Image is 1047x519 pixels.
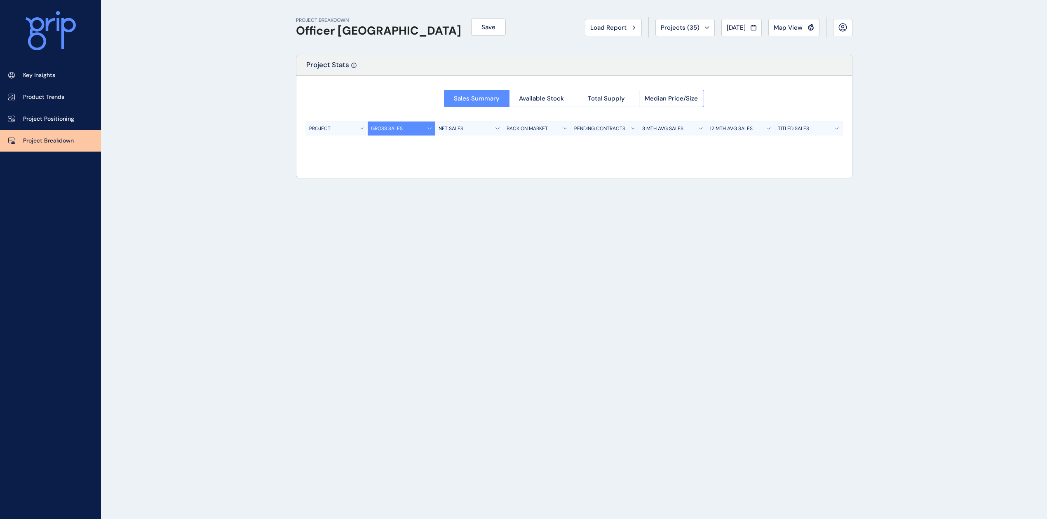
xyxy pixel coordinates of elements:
[774,23,803,32] span: Map View
[306,60,349,75] p: Project Stats
[296,24,461,38] h1: Officer [GEOGRAPHIC_DATA]
[23,93,64,101] p: Product Trends
[590,23,627,32] span: Load Report
[655,19,715,36] button: Projects (35)
[727,23,746,32] span: [DATE]
[23,115,74,123] p: Project Positioning
[23,71,55,79] p: Key Insights
[585,19,642,36] button: Load Report
[23,137,74,145] p: Project Breakdown
[481,23,495,31] span: Save
[661,23,700,32] span: Projects ( 35 )
[296,17,461,24] p: PROJECT BREAKDOWN
[471,19,506,36] button: Save
[721,19,762,36] button: [DATE]
[768,19,819,36] button: Map View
